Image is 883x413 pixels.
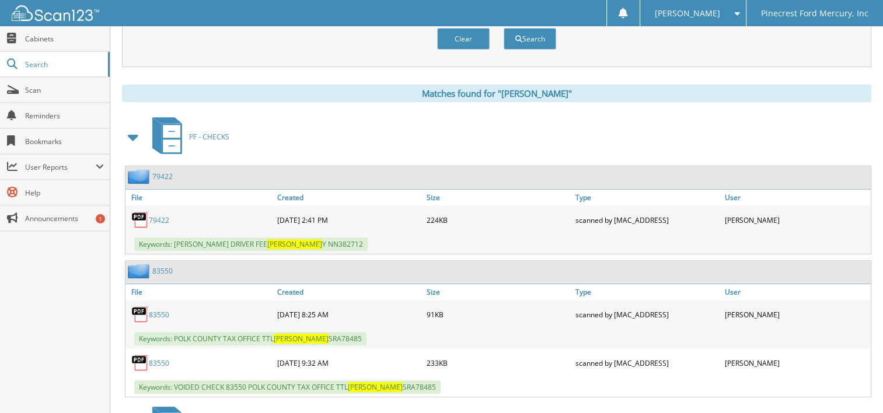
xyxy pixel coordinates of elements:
[128,169,152,184] img: folder2.png
[25,111,104,121] span: Reminders
[825,357,883,413] iframe: Chat Widget
[189,132,229,142] span: PF - CHECKS
[134,332,367,345] span: Keywords: POLK COUNTY TAX OFFICE TTL SRA78485
[761,10,868,17] span: Pinecrest Ford Mercury, Inc
[437,28,490,50] button: Clear
[25,213,104,223] span: Announcements
[131,354,149,372] img: PDF.png
[122,85,871,102] div: Matches found for "[PERSON_NAME]"
[274,208,423,232] div: [DATE] 2:41 PM
[424,351,573,374] div: 233KB
[149,215,169,225] a: 79422
[149,310,169,320] a: 83550
[267,239,322,249] span: [PERSON_NAME]
[722,303,871,326] div: [PERSON_NAME]
[152,266,173,276] a: 83550
[149,358,169,368] a: 83550
[573,208,721,232] div: scanned by [MAC_ADDRESS]
[134,380,441,394] span: Keywords: VOIDED CHECK 83550 POLK COUNTY TAX OFFICE TTL SRA78485
[722,351,871,374] div: [PERSON_NAME]
[274,190,423,205] a: Created
[274,351,423,374] div: [DATE] 9:32 AM
[25,162,96,172] span: User Reports
[573,284,721,300] a: Type
[274,334,329,344] span: [PERSON_NAME]
[348,382,403,392] span: [PERSON_NAME]
[424,190,573,205] a: Size
[25,85,104,95] span: Scan
[128,264,152,278] img: folder2.png
[504,28,556,50] button: Search
[145,114,229,160] a: PF - CHECKS
[12,5,99,21] img: scan123-logo-white.svg
[274,284,423,300] a: Created
[573,303,721,326] div: scanned by [MAC_ADDRESS]
[25,188,104,198] span: Help
[424,284,573,300] a: Size
[131,211,149,229] img: PDF.png
[573,190,721,205] a: Type
[424,208,573,232] div: 224KB
[722,208,871,232] div: [PERSON_NAME]
[655,10,720,17] span: [PERSON_NAME]
[25,34,104,44] span: Cabinets
[25,136,104,146] span: Bookmarks
[722,190,871,205] a: User
[125,284,274,300] a: File
[134,237,368,251] span: Keywords: [PERSON_NAME] DRIVER FEE Y NN382712
[573,351,721,374] div: scanned by [MAC_ADDRESS]
[25,60,102,69] span: Search
[96,214,105,223] div: 1
[722,284,871,300] a: User
[152,171,173,181] a: 79422
[131,306,149,323] img: PDF.png
[274,303,423,326] div: [DATE] 8:25 AM
[125,190,274,205] a: File
[424,303,573,326] div: 91KB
